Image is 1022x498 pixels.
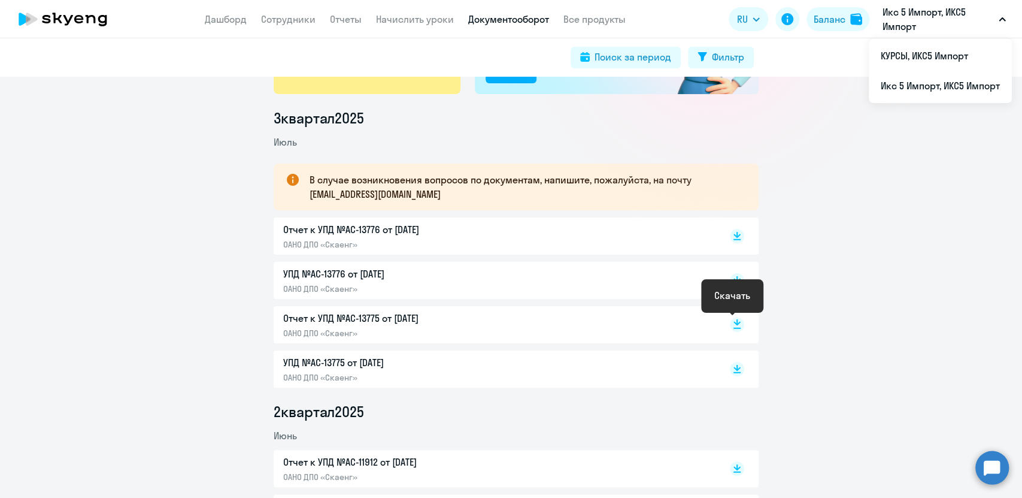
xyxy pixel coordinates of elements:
p: ОАНО ДПО «Скаенг» [283,328,535,339]
span: Июль [274,136,297,148]
a: Отчет к УПД №AC-13775 от [DATE]ОАНО ДПО «Скаенг» [283,311,705,339]
a: Отчет к УПД №AC-13776 от [DATE]ОАНО ДПО «Скаенг» [283,222,705,250]
a: УПД №AC-13775 от [DATE]ОАНО ДПО «Скаенг» [283,355,705,383]
button: Балансbalance [806,7,869,31]
button: Фильтр [688,47,754,68]
a: Все продукты [563,13,626,25]
p: Отчет к УПД №AC-13775 от [DATE] [283,311,535,325]
p: Икс 5 Импорт, ИКС5 Импорт [883,5,994,34]
a: Отчеты [330,13,362,25]
p: УПД №AC-13775 от [DATE] [283,355,535,370]
p: УПД №AC-13776 от [DATE] [283,267,535,281]
p: В случае возникновения вопросов по документам, напишите, пожалуйста, на почту [EMAIL_ADDRESS][DOM... [310,173,737,201]
div: Поиск за период [595,50,671,64]
span: RU [737,12,748,26]
span: Июнь [274,430,297,442]
a: Документооборот [468,13,549,25]
button: Икс 5 Импорт, ИКС5 Импорт [877,5,1012,34]
a: Сотрудники [261,13,316,25]
div: Скачать [714,288,750,303]
p: ОАНО ДПО «Скаенг» [283,239,535,250]
img: balance [850,13,862,25]
p: ОАНО ДПО «Скаенг» [283,372,535,383]
a: Начислить уроки [376,13,454,25]
button: RU [729,7,768,31]
ul: RU [869,38,1012,103]
button: Поиск за период [571,47,681,68]
div: Фильтр [712,50,744,64]
li: 2 квартал 2025 [274,402,759,421]
a: Дашборд [205,13,247,25]
li: 3 квартал 2025 [274,108,759,128]
p: ОАНО ДПО «Скаенг» [283,472,535,482]
p: ОАНО ДПО «Скаенг» [283,283,535,294]
p: Отчет к УПД №AC-11912 от [DATE] [283,455,535,469]
a: Отчет к УПД №AC-11912 от [DATE]ОАНО ДПО «Скаенг» [283,455,705,482]
div: Баланс [814,12,845,26]
p: Отчет к УПД №AC-13776 от [DATE] [283,222,535,237]
a: УПД №AC-13776 от [DATE]ОАНО ДПО «Скаенг» [283,267,705,294]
